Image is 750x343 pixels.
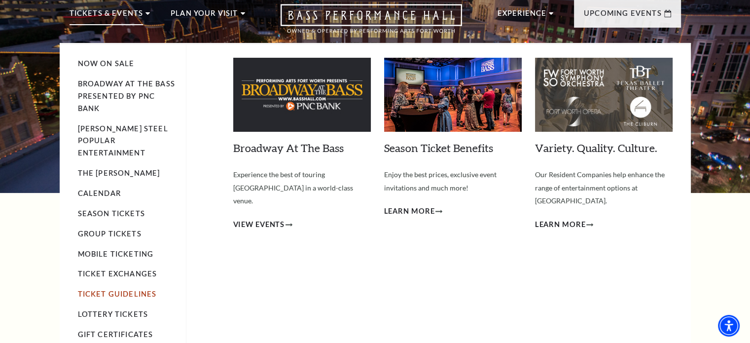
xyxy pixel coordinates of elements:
a: Ticket Guidelines [78,290,157,298]
p: Tickets & Events [70,7,143,25]
a: Variety. Quality. Culture. [535,141,657,154]
a: [PERSON_NAME] Steel Popular Entertainment [78,124,168,157]
img: Variety. Quality. Culture. [535,58,673,132]
span: Learn More [384,205,435,218]
a: Season Tickets [78,209,145,218]
a: Season Ticket Benefits [384,141,493,154]
p: Upcoming Events [584,7,662,25]
span: View Events [233,219,285,231]
p: Plan Your Visit [171,7,238,25]
a: Open this option [245,4,498,43]
a: Broadway At The Bass presented by PNC Bank [78,79,175,113]
a: Gift Certificates [78,330,153,339]
a: Group Tickets [78,229,142,238]
span: Learn More [535,219,586,231]
p: Experience the best of touring [GEOGRAPHIC_DATA] in a world-class venue. [233,168,371,208]
p: Our Resident Companies help enhance the range of entertainment options at [GEOGRAPHIC_DATA]. [535,168,673,208]
img: Season Ticket Benefits [384,58,522,132]
img: Broadway At The Bass [233,58,371,132]
a: Learn More Variety. Quality. Culture. [535,219,594,231]
a: Lottery Tickets [78,310,148,318]
p: Enjoy the best prices, exclusive event invitations and much more! [384,168,522,194]
div: Accessibility Menu [718,315,740,337]
a: Mobile Ticketing [78,250,154,258]
a: Calendar [78,189,121,197]
p: Experience [498,7,547,25]
a: Broadway At The Bass [233,141,344,154]
a: Ticket Exchanges [78,269,157,278]
a: Now On Sale [78,59,135,68]
a: View Events [233,219,293,231]
a: Learn More Season Ticket Benefits [384,205,443,218]
a: The [PERSON_NAME] [78,169,160,177]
